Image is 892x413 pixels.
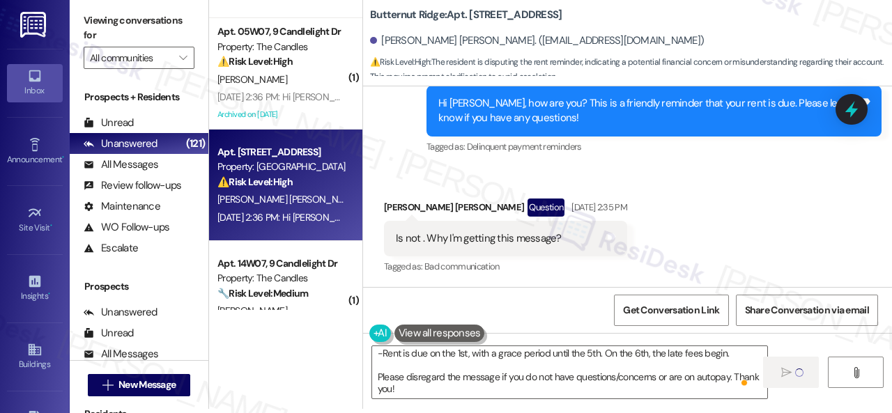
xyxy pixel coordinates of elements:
a: Buildings [7,338,63,375]
div: (121) [183,133,208,155]
span: Bad communication [424,260,500,272]
div: Archived on [DATE] [216,106,348,123]
a: Inbox [7,64,63,102]
div: Unanswered [84,137,157,151]
div: All Messages [84,347,158,361]
strong: ⚠️ Risk Level: High [370,56,430,68]
div: Apt. 05W07, 9 Candlelight Dr [217,24,346,39]
i:  [781,367,792,378]
span: [PERSON_NAME] [217,304,287,317]
span: : The resident is disputing the rent reminder, indicating a potential financial concern or misund... [370,55,892,85]
div: Is not . Why I'm getting this message? [396,231,562,246]
div: Apt. 14W07, 9 Candlelight Dr [217,256,346,271]
div: Apt. [STREET_ADDRESS] [217,145,346,159]
div: WO Follow-ups [84,220,169,235]
span: • [48,289,50,299]
span: Delinquent payment reminders [467,141,582,153]
button: Get Conversation Link [614,295,728,326]
strong: ⚠️ Risk Level: High [217,55,293,68]
span: • [50,221,52,231]
button: Share Conversation via email [736,295,878,326]
a: Insights • [7,270,63,307]
span: [PERSON_NAME] [217,73,287,86]
div: Maintenance [84,199,160,214]
div: Hi [PERSON_NAME], how are you? This is a friendly reminder that your rent is due. Please let us k... [438,96,859,126]
span: Get Conversation Link [623,303,719,318]
i:  [179,52,187,63]
div: [PERSON_NAME] [PERSON_NAME]. ([EMAIL_ADDRESS][DOMAIN_NAME]) [370,33,704,48]
div: Tagged as: [426,137,882,157]
div: Tagged as: [384,256,627,276]
div: Prospects + Residents [70,90,208,104]
span: New Message [118,377,176,392]
strong: ⚠️ Risk Level: High [217,176,293,188]
div: Escalate [84,241,138,256]
div: Unread [84,116,134,130]
i:  [851,367,861,378]
input: All communities [90,47,172,69]
b: Butternut Ridge: Apt. [STREET_ADDRESS] [370,8,562,22]
i:  [102,380,113,391]
span: • [62,153,64,162]
button: New Message [88,374,191,396]
strong: 🔧 Risk Level: Medium [217,287,308,299]
div: All Messages [84,157,158,172]
div: Question [528,198,564,216]
span: Share Conversation via email [745,303,869,318]
div: Property: The Candles [217,40,346,54]
div: Review follow-ups [84,178,181,193]
textarea: To enrich screen reader interactions, please activate Accessibility in Grammarly extension settings [372,346,767,398]
span: [PERSON_NAME] [PERSON_NAME] [217,193,359,205]
div: Property: [GEOGRAPHIC_DATA] [217,159,346,174]
label: Viewing conversations for [84,10,194,47]
div: [PERSON_NAME] [PERSON_NAME] [384,198,627,221]
a: Site Visit • [7,201,63,239]
div: [DATE] 2:35 PM [568,200,627,215]
div: Prospects [70,279,208,294]
div: Unanswered [84,305,157,320]
img: ResiDesk Logo [20,12,49,38]
div: Unread [84,326,134,341]
div: Property: The Candles [217,271,346,286]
